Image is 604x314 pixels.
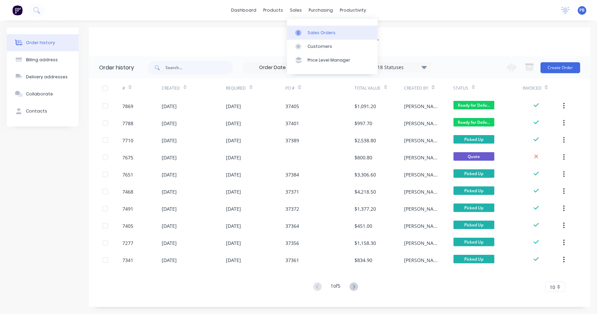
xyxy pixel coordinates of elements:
div: [PERSON_NAME] [404,103,440,110]
button: Order history [7,34,79,51]
button: Billing address [7,51,79,68]
div: 7341 [122,257,133,264]
div: sales [287,5,306,15]
div: products [260,5,287,15]
div: Order history [26,40,55,46]
span: Quote [454,152,495,161]
div: [PERSON_NAME] [404,137,440,144]
div: 7405 [122,222,133,230]
div: 37405 [285,103,299,110]
div: [DATE] [226,103,241,110]
button: Collaborate [7,86,79,103]
div: [DATE] [226,239,241,247]
div: 37372 [285,205,299,212]
span: PB [580,7,585,13]
div: $451.00 [355,222,373,230]
div: 7675 [122,154,133,161]
div: 37356 [285,239,299,247]
div: [DATE] [162,257,177,264]
div: 7277 [122,239,133,247]
div: Customers [308,43,332,50]
div: $1,377.20 [355,205,376,212]
input: Search... [165,61,233,75]
div: [PERSON_NAME] [404,239,440,247]
div: 7651 [122,171,133,178]
div: [DATE] [162,188,177,195]
div: [DATE] [162,222,177,230]
div: [DATE] [226,154,241,161]
div: Billing address [26,57,58,63]
a: Customers [287,40,378,53]
span: Picked Up [454,238,495,246]
div: [DATE] [162,103,177,110]
div: Total Value [355,85,381,91]
div: $997.70 [355,120,373,127]
div: # [122,79,162,97]
span: Ready for Deliv... [454,101,495,109]
div: Invoiced [523,85,541,91]
button: Contacts [7,103,79,120]
div: [PERSON_NAME] [404,257,440,264]
div: Total Value [355,79,404,97]
div: 7710 [122,137,133,144]
div: Contacts [26,108,47,114]
div: Sales Orders [308,30,336,36]
div: [PERSON_NAME] [404,171,440,178]
span: Picked Up [454,169,495,178]
div: purchasing [306,5,337,15]
div: [DATE] [162,205,177,212]
img: Factory [12,5,23,15]
div: Required [226,85,246,91]
span: Picked Up [454,221,495,229]
div: [DATE] [162,154,177,161]
div: Created [162,85,180,91]
a: Sales Orders [287,26,378,39]
span: 10 [550,284,555,291]
div: Created By [404,85,428,91]
div: 37364 [285,222,299,230]
div: [DATE] [162,137,177,144]
div: 37401 [285,120,299,127]
div: 18 Statuses [374,64,431,71]
div: $1,158.30 [355,239,376,247]
div: 37361 [285,257,299,264]
div: 37384 [285,171,299,178]
div: Delivery addresses [26,74,68,80]
div: [DATE] [226,188,241,195]
button: Delivery addresses [7,68,79,86]
div: 7468 [122,188,133,195]
div: $4,218.50 [355,188,376,195]
span: Picked Up [454,204,495,212]
div: productivity [337,5,370,15]
div: $2,538.80 [355,137,376,144]
div: [PERSON_NAME] [404,205,440,212]
div: 7491 [122,205,133,212]
span: Picked Up [454,255,495,263]
div: 37371 [285,188,299,195]
div: [PERSON_NAME] [404,120,440,127]
div: PO # [285,85,295,91]
div: $1,091.20 [355,103,376,110]
div: [DATE] [226,257,241,264]
div: Created By [404,79,454,97]
div: 7788 [122,120,133,127]
button: Create Order [541,62,580,73]
div: Invoiced [523,79,562,97]
div: [DATE] [226,120,241,127]
div: $800.80 [355,154,373,161]
div: Status [454,85,469,91]
div: $3,306.60 [355,171,376,178]
div: [DATE] [162,171,177,178]
div: Created [162,79,226,97]
div: [PERSON_NAME] [404,222,440,230]
div: Price Level Manager [308,57,350,63]
div: 1 of 5 [331,282,341,292]
div: [DATE] [226,171,241,178]
div: PO # [285,79,354,97]
div: [PERSON_NAME] [404,188,440,195]
span: Picked Up [454,186,495,195]
span: Ready for Deliv... [454,118,495,127]
div: [PERSON_NAME] [404,154,440,161]
div: [DATE] [162,120,177,127]
div: 7869 [122,103,133,110]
